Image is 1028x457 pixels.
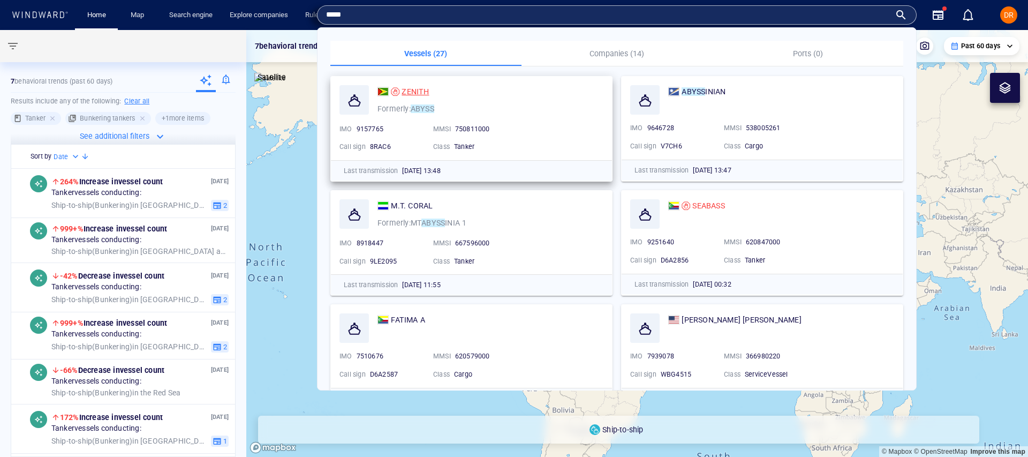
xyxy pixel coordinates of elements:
[455,352,490,360] span: 620579000
[60,413,79,422] span: 172%
[60,224,168,233] span: Increase in vessel count
[211,200,229,212] button: 2
[211,294,229,306] button: 2
[745,141,809,151] div: Cargo
[339,142,366,152] p: Call sign
[724,237,742,247] p: MMSI
[668,313,802,326] a: [PERSON_NAME] [PERSON_NAME]
[211,271,229,281] p: [DATE]
[682,316,801,324] span: [PERSON_NAME] [PERSON_NAME]
[51,236,141,245] span: Tanker vessels conducting:
[402,87,429,96] span: ZENITH
[661,142,682,150] span: V7CH6
[51,424,141,434] span: Tanker vessels conducting:
[962,9,974,21] div: Notification center
[377,313,425,326] a: FATIMA A
[411,219,467,227] span: MT ABYSSINIA 1
[25,113,46,124] h6: Tanker
[630,141,656,151] p: Call sign
[51,330,141,340] span: Tanker vessels conducting:
[377,102,434,115] p: Formerly:
[122,6,156,25] button: Map
[339,257,366,266] p: Call sign
[51,437,207,446] span: in [GEOGRAPHIC_DATA] EEZ
[746,238,781,246] span: 620847000
[222,201,227,211] span: 2
[445,219,466,227] span: INIA 1
[647,124,674,132] span: 9646728
[60,272,164,280] span: Decrease in vessel count
[344,280,398,290] p: Last transmission
[83,6,110,25] a: Home
[254,73,286,84] img: satellite
[454,370,518,379] div: Cargo
[647,238,674,246] span: 9251640
[65,112,150,125] div: Bunkering tankers
[411,219,421,227] span: MT
[51,247,133,256] span: Ship-to-ship ( Bunkering )
[165,6,217,25] a: Search engine
[337,47,515,60] p: Vessels (27)
[682,87,705,96] mark: ABYSS
[51,342,133,351] span: Ship-to-ship ( Bunkering )
[705,87,725,96] span: INIAN
[746,352,781,360] span: 366980220
[998,4,1019,26] button: DR
[682,313,801,326] span: ALYSSA ANN
[344,166,398,176] p: Last transmission
[402,167,440,175] span: [DATE] 13:48
[211,436,229,447] button: 1
[225,6,292,25] button: Explore companies
[258,71,286,84] p: Satellite
[11,93,236,110] h6: Results include any of the following:
[647,352,674,360] span: 7939078
[211,365,229,376] p: [DATE]
[391,199,433,212] span: M.T. CORAL
[745,256,809,265] div: Tanker
[602,423,643,436] p: Ship-to-ship
[421,219,445,227] mark: ABYSS
[634,280,689,289] p: Last transmission
[950,41,1013,51] div: Past 60 days
[51,247,229,257] span: in [GEOGRAPHIC_DATA] and [GEOGRAPHIC_DATA] EEZ
[11,77,14,85] strong: 7
[222,295,227,305] span: 2
[80,130,149,143] p: See additional filters
[60,272,78,280] span: -42%
[51,377,141,387] span: Tanker vessels conducting:
[433,124,451,134] p: MMSI
[370,370,398,378] span: D6A2587
[54,152,81,162] div: Date
[11,77,113,86] p: behavioral trends (Past 60 days)
[51,201,207,211] span: in [GEOGRAPHIC_DATA] EEZ
[391,87,399,96] div: Sanctioned
[246,30,1028,457] canvas: Map
[301,6,345,25] a: Rule engine
[79,6,114,25] button: Home
[682,201,690,210] div: Sanctioned
[692,199,724,212] span: SEABASS
[433,257,450,266] p: Class
[668,85,725,98] a: ABYSSINIAN
[746,124,781,132] span: 538005261
[391,313,425,326] span: FATIMA A
[719,47,897,60] p: Ports (0)
[1004,11,1014,19] span: DR
[31,151,51,162] h6: Sort by
[661,370,691,378] span: WBG4515
[60,366,78,374] span: -66%
[339,351,352,361] p: IMO
[126,6,152,25] a: Map
[60,177,79,186] span: 264%
[222,437,227,446] span: 1
[668,199,725,212] a: SEABASS
[745,370,809,379] div: ServiceVessel
[377,85,429,98] a: ZENITH
[724,256,740,265] p: Class
[724,123,742,133] p: MMSI
[60,366,164,374] span: Decrease in vessel count
[982,409,1020,449] iframe: Chat
[630,351,643,361] p: IMO
[630,370,656,379] p: Call sign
